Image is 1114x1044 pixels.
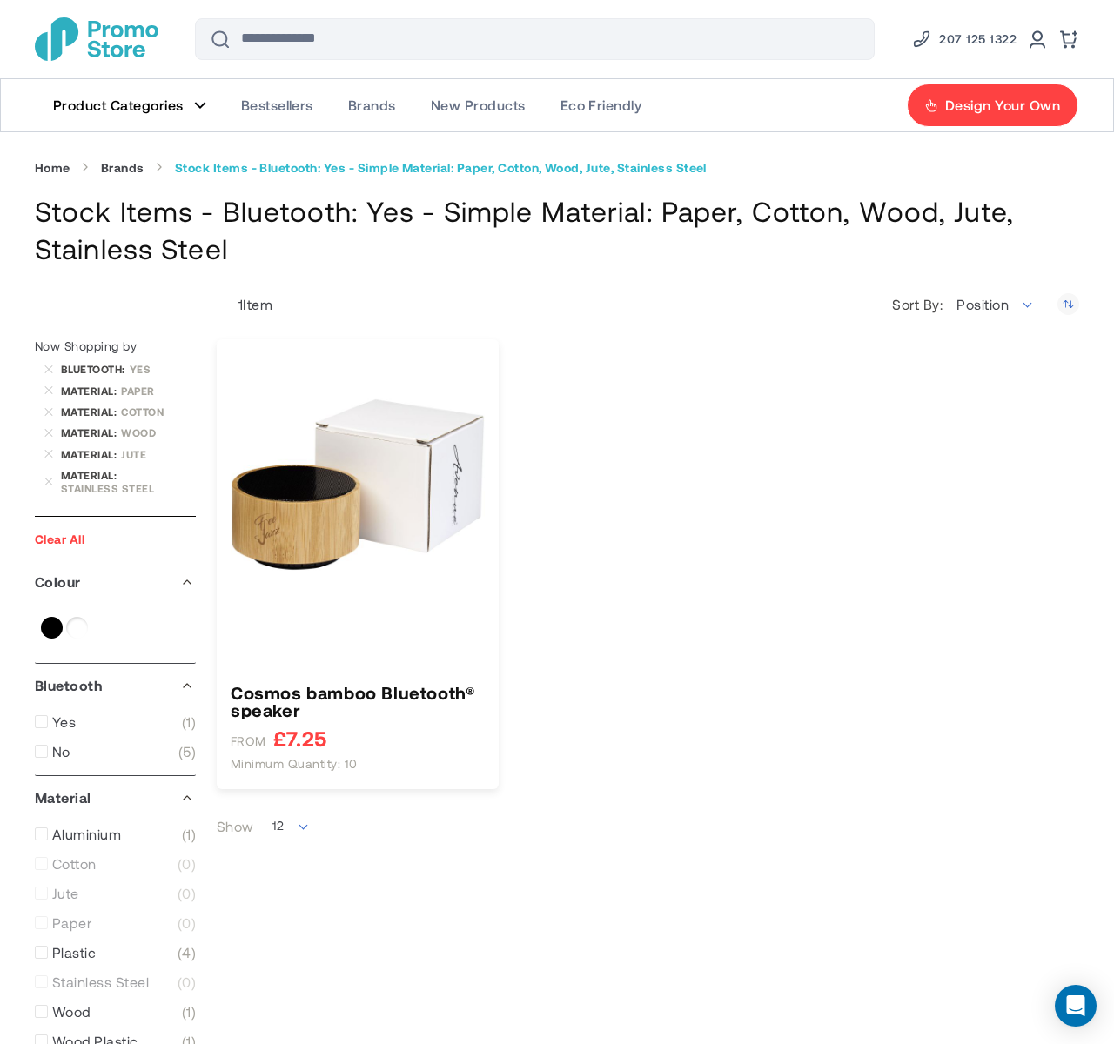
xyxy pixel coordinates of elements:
[35,532,84,546] a: Clear All
[182,826,196,843] span: 1
[182,713,196,731] span: 1
[61,469,121,481] span: Material
[217,296,272,313] p: Item
[1057,293,1079,315] a: Set Descending Direction
[35,17,158,61] img: Promotional Merchandise
[52,743,70,760] span: No
[35,664,196,707] div: Bluetooth
[35,826,196,843] a: Aluminium 1
[35,743,196,760] a: No 5
[272,819,285,833] span: 12
[44,364,54,374] a: Remove Bluetooth Yes
[61,482,196,494] div: Stainless Steel
[939,29,1017,50] span: 207 125 1322
[121,405,196,418] div: Cotton
[231,358,485,612] img: Cosmos bamboo Bluetooth® speaker
[121,448,196,460] div: Jute
[907,84,1078,127] a: Design Your Own
[348,97,396,114] span: Brands
[66,617,88,639] a: White
[44,428,54,438] a: Remove Material Wood
[61,405,121,418] span: Material
[44,477,54,487] a: Remove Material Stainless Steel
[35,192,1079,267] h1: Stock Items - Bluetooth: Yes - Simple Material: Paper, Cotton, Wood, Jute, Stainless Steel
[121,426,196,438] div: Wood
[52,826,121,843] span: Aluminium
[217,818,254,835] label: Show
[241,97,313,114] span: Bestsellers
[956,296,1009,312] span: Position
[331,79,413,131] a: Brands
[560,97,642,114] span: Eco Friendly
[101,160,144,176] a: Brands
[52,944,96,961] span: Plastic
[238,296,243,312] span: 1
[53,97,184,114] span: Product Categories
[35,560,196,604] div: Colour
[61,448,121,460] span: Material
[175,160,707,176] strong: Stock Items - Bluetooth: Yes - Simple Material: Paper, Cotton, Wood, Jute, Stainless Steel
[44,449,54,459] a: Remove Material Jute
[35,944,196,961] a: Plastic 4
[263,809,320,844] span: 12
[52,713,76,731] span: Yes
[945,97,1060,114] span: Design Your Own
[199,18,241,60] button: Search
[52,1003,91,1021] span: Wood
[61,385,121,397] span: Material
[231,756,358,772] span: Minimum quantity: 10
[543,79,660,131] a: Eco Friendly
[35,17,158,61] a: store logo
[178,743,196,760] span: 5
[413,79,543,131] a: New Products
[121,385,196,397] div: Paper
[273,727,326,749] span: £7.25
[224,79,331,131] a: Bestsellers
[35,338,137,353] span: Now Shopping by
[231,684,485,719] a: Cosmos bamboo Bluetooth® speaker
[35,713,196,731] a: Yes 1
[44,406,54,417] a: Remove Material Cotton
[35,1003,196,1021] a: Wood 1
[892,296,947,313] label: Sort By
[431,97,526,114] span: New Products
[178,944,196,961] span: 4
[1055,985,1097,1027] div: Open Intercom Messenger
[947,287,1044,322] span: Position
[41,617,63,639] a: Black
[61,363,130,375] span: Bluetooth
[35,160,70,176] a: Home
[61,426,121,438] span: Material
[44,385,54,396] a: Remove Material Paper
[182,1003,196,1021] span: 1
[911,29,1017,50] a: Phone
[130,363,196,375] div: Yes
[36,79,224,131] a: Product Categories
[231,733,266,749] span: FROM
[35,776,196,820] div: Material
